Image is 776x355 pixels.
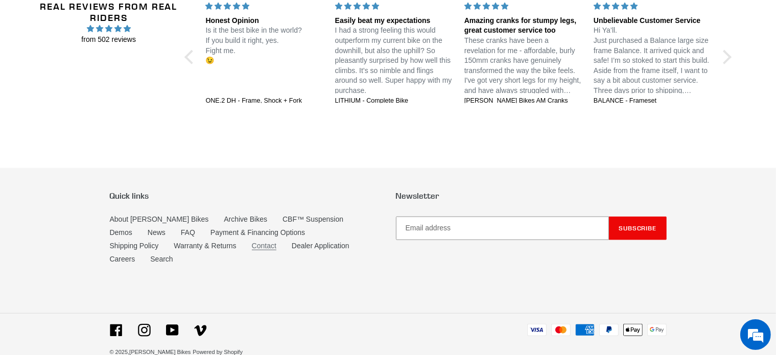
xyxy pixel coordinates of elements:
a: About [PERSON_NAME] Bikes [110,215,209,223]
span: We're online! [59,110,141,214]
p: Quick links [110,191,381,201]
a: Shipping Policy [110,242,159,250]
a: [PERSON_NAME] Bikes [129,349,191,355]
a: News [148,228,166,236]
div: Easily beat my expectations [335,16,452,26]
p: Hi Ya’ll. Just purchased a Balance large size frame Balance. It arrived quick and safe! I’m so st... [594,26,711,96]
div: 5 stars [335,1,452,12]
a: Contact [252,242,276,250]
h2: Real Reviews from Real Riders [39,1,178,23]
a: Search [150,255,173,263]
a: ONE.2 DH - Frame, Shock + Fork [206,97,323,106]
span: Subscribe [619,224,657,232]
a: Dealer Application [292,242,349,250]
a: Careers [110,255,135,263]
div: Minimize live chat window [168,5,192,30]
a: Payment & Financing Options [210,228,305,236]
div: 5 stars [206,1,323,12]
p: Newsletter [396,191,667,201]
button: Subscribe [609,217,667,240]
a: Powered by Shopify [193,349,243,355]
div: Unbelievable Customer Service [594,16,711,26]
div: 5 stars [464,1,581,12]
small: © 2025, [110,349,191,355]
div: Chat with us now [68,57,187,70]
div: Honest Opinion [206,16,323,26]
a: BALANCE - Frameset [594,97,711,106]
a: FAQ [181,228,195,236]
a: Archive Bikes [224,215,267,223]
a: Demos [110,228,132,236]
p: Is it the best bike in the world? If you build it right, yes. Fight me. 😉 [206,26,323,65]
span: 4.96 stars [39,23,178,34]
div: 5 stars [594,1,711,12]
textarea: Type your message and hit 'Enter' [5,242,195,278]
a: Warranty & Returns [174,242,236,250]
div: Navigation go back [11,56,27,72]
span: from 502 reviews [39,34,178,45]
img: d_696896380_company_1647369064580_696896380 [33,51,58,77]
p: These cranks have been a revelation for me - affordable, burly 150mm cranks have genuinely transf... [464,36,581,96]
a: LITHIUM - Complete Bike [335,97,452,106]
p: I had a strong feeling this would outperform my current bike on the downhill, but also the uphill... [335,26,452,96]
div: Amazing cranks for stumpy legs, great customer service too [464,16,581,36]
a: [PERSON_NAME] Bikes AM Cranks [464,97,581,106]
input: Email address [396,217,609,240]
a: CBF™ Suspension [283,215,343,223]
